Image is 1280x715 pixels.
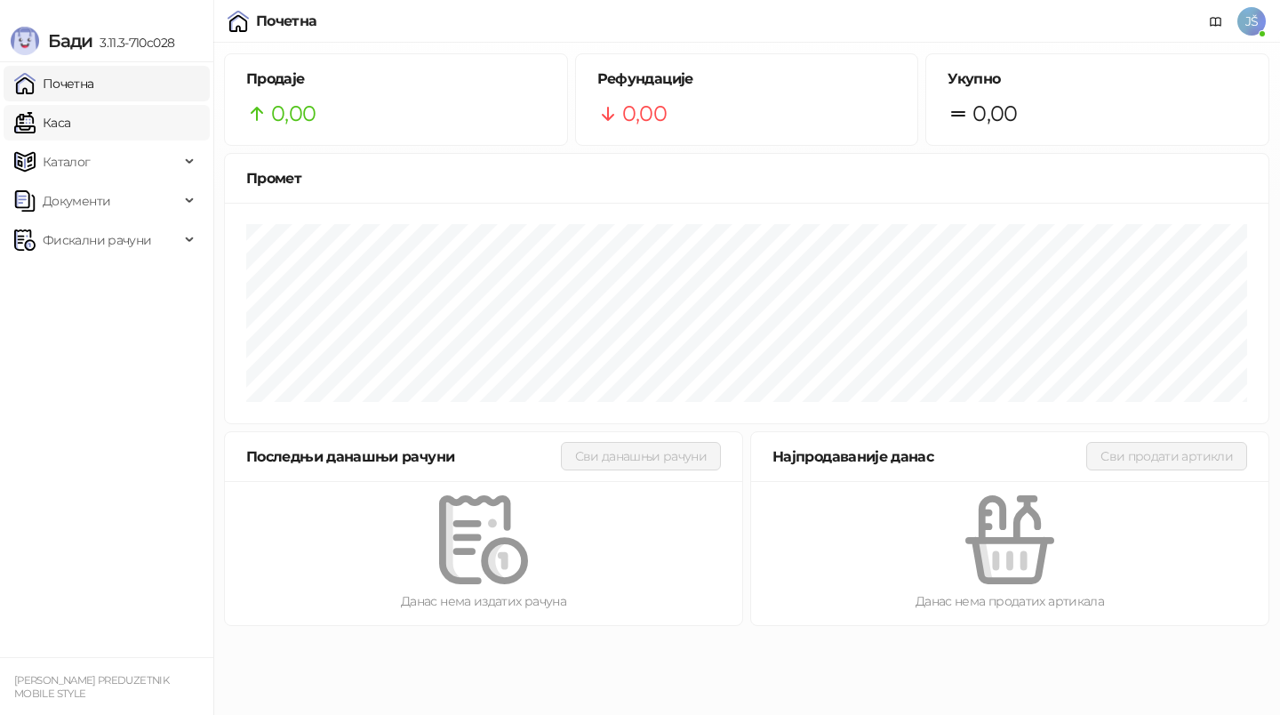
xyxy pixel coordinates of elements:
span: JŠ [1237,7,1266,36]
div: Данас нема издатих рачуна [253,591,714,611]
div: Најпродаваније данас [772,446,1086,468]
h5: Укупно [948,68,1247,90]
div: Почетна [256,14,317,28]
a: Документација [1202,7,1230,36]
a: Каса [14,105,70,141]
span: Документи [43,183,110,219]
a: Почетна [14,66,94,101]
div: Промет [246,167,1247,189]
button: Сви продати артикли [1086,442,1247,470]
h5: Продаје [246,68,546,90]
button: Сви данашњи рачуни [561,442,721,470]
span: 0,00 [271,97,316,131]
span: Бади [48,30,92,52]
span: Каталог [43,144,91,180]
h5: Рефундације [597,68,897,90]
span: 3.11.3-710c028 [92,35,174,51]
span: 0,00 [972,97,1017,131]
small: [PERSON_NAME] PREDUZETNIK MOBILE STYLE [14,674,169,700]
span: 0,00 [622,97,667,131]
span: Фискални рачуни [43,222,151,258]
div: Данас нема продатих артикала [780,591,1240,611]
div: Последњи данашњи рачуни [246,446,561,468]
img: Logo [11,27,39,55]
